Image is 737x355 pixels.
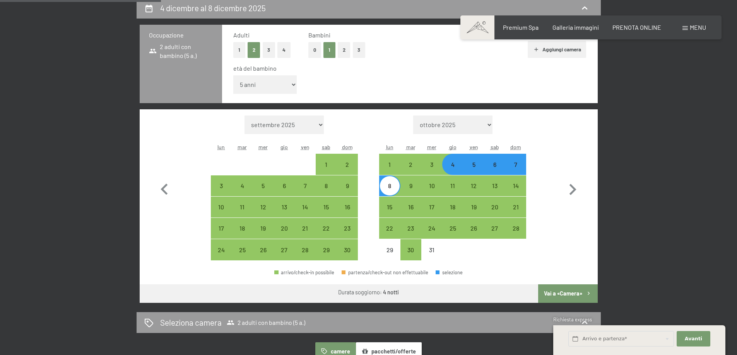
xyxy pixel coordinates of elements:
[277,42,291,58] button: 4
[421,218,442,239] div: arrivo/check-in possibile
[337,183,357,202] div: 9
[449,144,457,150] abbr: giovedì
[316,197,337,217] div: arrivo/check-in possibile
[464,204,483,223] div: 19
[337,247,357,266] div: 30
[485,204,504,223] div: 20
[406,144,416,150] abbr: martedì
[274,239,295,260] div: arrivo/check-in possibile
[505,154,526,175] div: arrivo/check-in possibile
[505,197,526,217] div: arrivo/check-in possibile
[211,175,232,196] div: arrivo/check-in possibile
[685,335,702,342] span: Avanti
[401,183,421,202] div: 9
[400,175,421,196] div: Tue Dec 09 2025
[484,197,505,217] div: Sat Dec 20 2025
[296,225,315,245] div: 21
[485,225,504,245] div: 27
[316,183,336,202] div: 8
[506,204,525,223] div: 21
[421,239,442,260] div: Wed Dec 31 2025
[421,239,442,260] div: arrivo/check-in non effettuabile
[436,270,463,275] div: selezione
[274,175,295,196] div: arrivo/check-in possibile
[149,31,213,39] h3: Occupazione
[484,154,505,175] div: Sat Dec 06 2025
[308,31,330,39] span: Bambini
[422,161,441,181] div: 3
[337,175,357,196] div: arrivo/check-in possibile
[342,270,428,275] div: partenza/check-out non effettuabile
[295,175,316,196] div: arrivo/check-in possibile
[295,218,316,239] div: arrivo/check-in possibile
[212,247,231,266] div: 24
[505,218,526,239] div: arrivo/check-in possibile
[427,144,436,150] abbr: mercoledì
[463,154,484,175] div: arrivo/check-in possibile
[485,183,504,202] div: 13
[463,175,484,196] div: arrivo/check-in possibile
[503,24,539,31] span: Premium Spa
[400,239,421,260] div: Tue Dec 30 2025
[421,218,442,239] div: Wed Dec 24 2025
[401,225,421,245] div: 23
[528,41,586,58] button: Aggiungi camera
[442,218,463,239] div: arrivo/check-in possibile
[442,175,463,196] div: arrivo/check-in possibile
[211,239,232,260] div: arrivo/check-in possibile
[316,175,337,196] div: arrivo/check-in possibile
[422,183,441,202] div: 10
[316,247,336,266] div: 29
[337,154,357,175] div: arrivo/check-in possibile
[538,284,597,303] button: Vai a «Camera»
[484,218,505,239] div: arrivo/check-in possibile
[561,116,584,261] button: Mese successivo
[463,218,484,239] div: arrivo/check-in possibile
[280,144,288,150] abbr: giovedì
[212,204,231,223] div: 10
[463,175,484,196] div: Fri Dec 12 2025
[253,218,274,239] div: arrivo/check-in possibile
[421,175,442,196] div: Wed Dec 10 2025
[400,175,421,196] div: arrivo/check-in possibile
[308,42,321,58] button: 0
[274,239,295,260] div: Thu Nov 27 2025
[337,225,357,245] div: 23
[505,175,526,196] div: arrivo/check-in possibile
[379,154,400,175] div: arrivo/check-in possibile
[295,218,316,239] div: Fri Nov 21 2025
[342,144,353,150] abbr: domenica
[338,289,399,296] div: Durata soggiorno:
[553,316,592,323] span: Richiesta express
[353,42,366,58] button: 3
[232,239,253,260] div: arrivo/check-in possibile
[491,144,499,150] abbr: sabato
[160,3,266,13] h2: 4 dicembre al 8 dicembre 2025
[505,197,526,217] div: Sun Dec 21 2025
[274,197,295,217] div: arrivo/check-in possibile
[253,247,273,266] div: 26
[400,239,421,260] div: arrivo/check-in possibile
[337,175,357,196] div: Sun Nov 09 2025
[316,239,337,260] div: Sat Nov 29 2025
[296,183,315,202] div: 7
[379,239,400,260] div: Mon Dec 29 2025
[470,144,478,150] abbr: venerdì
[160,317,222,328] h2: Seleziona camera
[233,204,252,223] div: 11
[274,270,334,275] div: arrivo/check-in possibile
[506,225,525,245] div: 28
[379,218,400,239] div: Mon Dec 22 2025
[337,161,357,181] div: 2
[301,144,310,150] abbr: venerdì
[253,225,273,245] div: 19
[253,239,274,260] div: Wed Nov 26 2025
[337,239,357,260] div: Sun Nov 30 2025
[442,154,463,175] div: Thu Dec 04 2025
[322,144,330,150] abbr: sabato
[295,175,316,196] div: Fri Nov 07 2025
[232,175,253,196] div: arrivo/check-in possibile
[552,24,599,31] span: Galleria immagini
[677,331,710,347] button: Avanti
[316,197,337,217] div: Sat Nov 15 2025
